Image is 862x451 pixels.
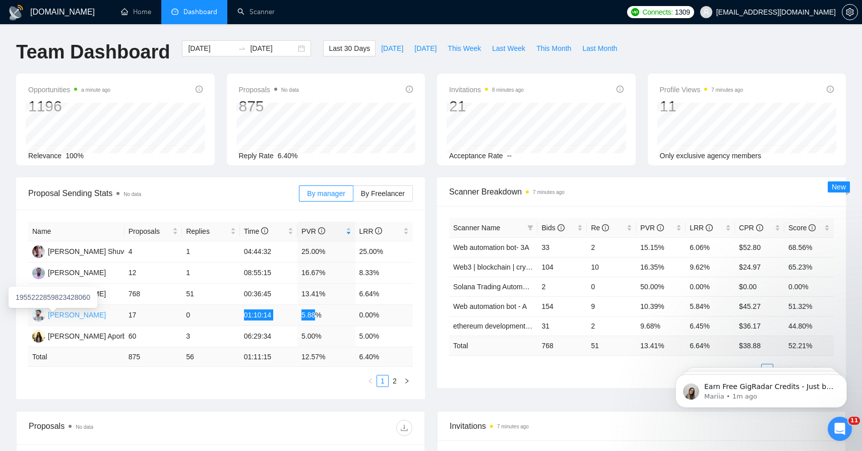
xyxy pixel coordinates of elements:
[735,237,784,257] td: $52.80
[375,227,382,234] span: info-circle
[238,44,246,52] span: swap-right
[28,222,125,241] th: Name
[355,241,413,263] td: 25.00%
[186,226,228,237] span: Replies
[32,330,45,343] img: NA
[261,227,268,234] span: info-circle
[486,40,531,56] button: Last Week
[32,245,45,258] img: MS
[449,336,537,355] td: Total
[453,322,561,330] span: ethereum development - >2000/30
[453,263,673,271] a: Web3 | blockchain | crypto | NFT | erc20 | [PERSON_NAME] on title- A
[182,263,239,284] td: 1
[660,84,744,96] span: Profile Views
[355,263,413,284] td: 8.33%
[364,375,377,387] li: Previous Page
[32,310,106,318] a: LA[PERSON_NAME]
[364,375,377,387] button: left
[307,189,345,198] span: By manager
[450,420,833,432] span: Invitations
[329,43,370,54] span: Last 30 Days
[537,277,587,296] td: 2
[196,86,203,93] span: info-circle
[32,247,128,255] a: MS[PERSON_NAME] Shuvo
[507,152,512,160] span: --
[492,43,525,54] span: Last Week
[587,336,636,355] td: 51
[449,97,524,116] div: 21
[297,284,355,305] td: 13.41%
[636,316,686,336] td: 9.68%
[361,189,405,198] span: By Freelancer
[28,84,110,96] span: Opportunities
[244,227,268,235] span: Time
[9,287,97,308] div: 1955222859823428060
[832,183,846,191] span: New
[297,326,355,347] td: 5.00%
[182,326,239,347] td: 3
[448,43,481,54] span: This Week
[355,347,413,367] td: 6.40 %
[809,224,816,231] span: info-circle
[381,43,403,54] span: [DATE]
[250,43,296,54] input: End date
[182,305,239,326] td: 0
[16,40,170,64] h1: Team Dashboard
[125,347,182,367] td: 875
[237,8,275,16] a: searchScanner
[240,305,297,326] td: 01:10:14
[537,237,587,257] td: 33
[239,84,299,96] span: Proposals
[377,375,388,386] a: 1
[240,241,297,263] td: 04:44:32
[297,305,355,326] td: 5.88%
[442,40,486,56] button: This Week
[827,86,834,93] span: info-circle
[48,331,130,342] div: [PERSON_NAME] Aporbo
[453,283,547,291] a: Solana Trading Automation- B
[660,152,762,160] span: Only exclusive agency members
[640,224,664,232] span: PVR
[531,40,577,56] button: This Month
[359,227,383,235] span: LRR
[32,267,45,279] img: NH
[376,40,409,56] button: [DATE]
[355,284,413,305] td: 6.64%
[28,187,299,200] span: Proposal Sending Stats
[642,7,672,18] span: Connects:
[602,224,609,231] span: info-circle
[240,347,297,367] td: 01:11:15
[533,189,565,195] time: 7 minutes ago
[587,316,636,336] td: 2
[541,224,564,232] span: Bids
[449,185,834,198] span: Scanner Breakdown
[660,97,744,116] div: 11
[636,296,686,316] td: 10.39%
[582,43,617,54] span: Last Month
[129,226,170,237] span: Proposals
[636,336,686,355] td: 13.41 %
[121,8,151,16] a: homeHome
[48,267,106,278] div: [PERSON_NAME]
[401,375,413,387] button: right
[686,336,735,355] td: 6.64 %
[81,87,110,93] time: a minute ago
[355,326,413,347] td: 5.00%
[240,263,297,284] td: 08:55:15
[756,224,763,231] span: info-circle
[657,224,664,231] span: info-circle
[414,43,437,54] span: [DATE]
[848,417,860,425] span: 11
[182,347,239,367] td: 56
[617,86,624,93] span: info-circle
[377,375,389,387] li: 1
[735,296,784,316] td: $45.27
[453,243,529,251] a: Web automation bot- 3A
[686,257,735,277] td: 9.62%
[239,97,299,116] div: 875
[842,8,857,16] span: setting
[278,152,298,160] span: 6.40%
[636,257,686,277] td: 16.35%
